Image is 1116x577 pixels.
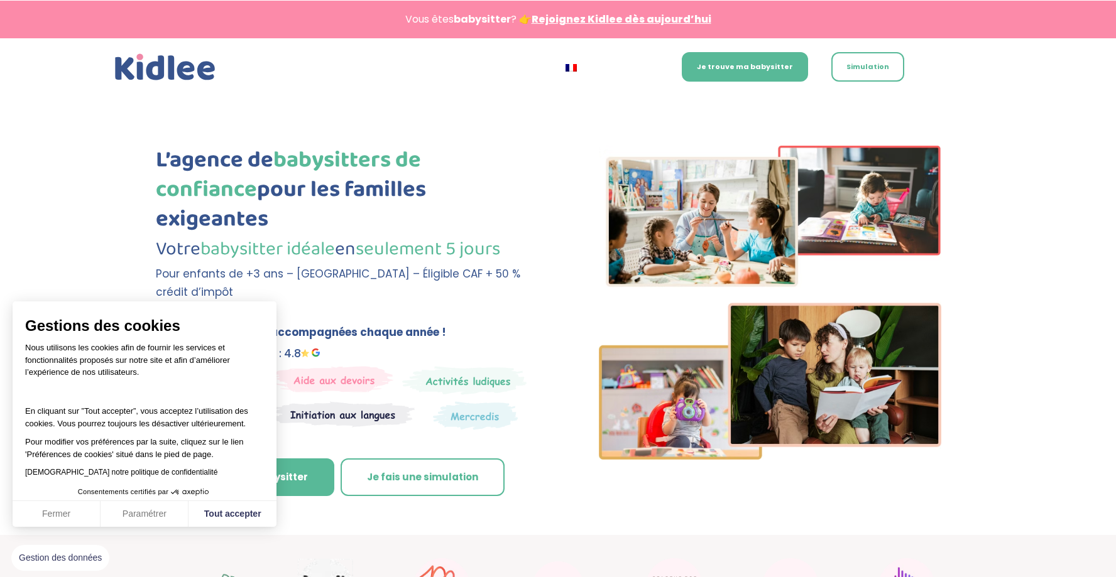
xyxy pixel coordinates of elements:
[275,366,393,392] img: weekends
[433,401,518,430] img: Thematique
[682,52,808,82] a: Je trouve ma babysitter
[19,553,102,564] span: Gestion des données
[156,325,446,340] b: Plus de 500 familles accompagnées chaque année !
[112,51,219,84] img: logo_kidlee_bleu
[272,401,415,428] img: Atelier thematique
[112,51,219,84] a: Kidlee Logo
[25,316,264,335] span: Gestions des cookies
[189,501,276,527] button: Tout accepter
[78,488,168,495] span: Consentements certifiés par
[156,266,520,299] span: Pour enfants de +3 ans – [GEOGRAPHIC_DATA] – Éligible CAF + 50 % crédit d’impôt
[25,342,264,387] p: Nous utilisons les cookies afin de fournir les services et fonctionnalités proposés sur notre sit...
[532,12,711,26] a: Rejoignez Kidlee dès aujourd’hui
[171,473,209,511] svg: Axeptio
[156,345,536,363] p: Notre note sur Google : 4.8
[156,142,421,208] span: babysitters de confiance
[25,393,264,430] p: En cliquant sur ”Tout accepter”, vous acceptez l’utilisation des cookies. Vous pourrez toujours l...
[25,468,217,477] a: [DEMOGRAPHIC_DATA] notre politique de confidentialité
[405,12,711,26] span: Vous êtes ? 👉
[356,234,500,264] span: seulement 5 jours
[72,484,217,500] button: Consentements certifiés par
[25,436,264,460] p: Pour modifier vos préférences par la suite, cliquez sur le lien 'Préférences de cookies' situé da...
[156,146,536,240] h1: L’agence de pour les familles exigeantes
[599,448,942,463] picture: Imgs-2
[341,458,505,496] a: Je fais une simulation
[402,366,527,395] img: Mercredi
[566,64,577,72] img: Français
[200,234,335,264] span: babysitter idéale
[831,52,904,82] a: Simulation
[11,545,109,571] button: Fermer le widget sans consentement
[13,501,101,527] button: Fermer
[101,501,189,527] button: Paramétrer
[156,234,500,264] span: Votre en
[454,12,511,26] strong: babysitter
